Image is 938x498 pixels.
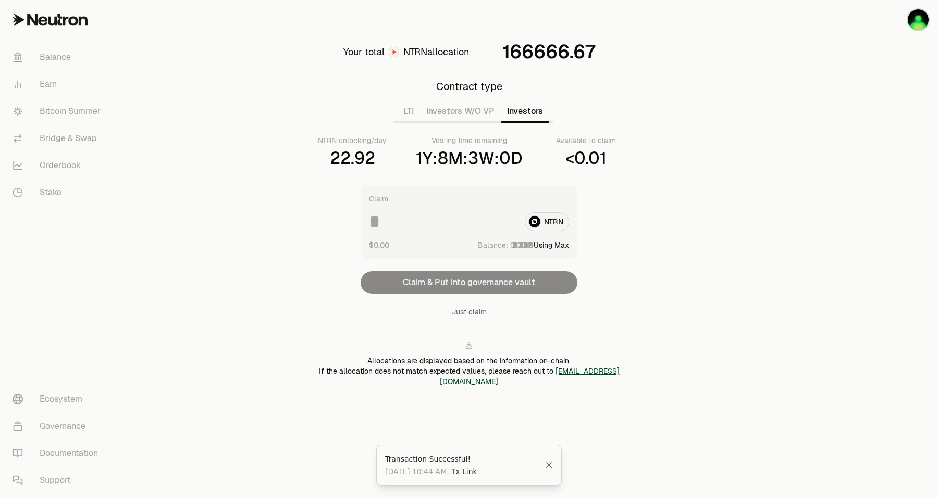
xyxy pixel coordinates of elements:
div: allocation [403,45,469,59]
a: Governance [4,413,113,440]
span: Balance: [478,240,508,250]
a: Orderbook [4,152,113,179]
div: Transaction Successful! [385,454,545,464]
span: NTRN [403,46,427,58]
div: Your total [343,45,385,59]
div: Allocations are displayed based on the information on-chain. [290,355,648,366]
div: If the allocation does not match expected values, please reach out to [290,366,648,387]
div: 22.92 [330,148,375,169]
a: Stake [4,179,113,206]
button: Investors W/O VP [420,101,501,122]
a: Support [4,467,113,494]
button: $0.00 [369,239,389,250]
img: Million Dollars [908,9,929,30]
button: Close [545,461,553,469]
div: Claim [369,194,388,204]
button: Using Max [534,240,569,250]
div: 1Y:8M:3W:0D [416,148,523,169]
button: Just claim [452,307,487,317]
img: Neutron Logo [389,47,399,57]
a: Bridge & Swap [4,125,113,152]
a: Tx Link [451,466,477,477]
div: Available to claim [556,135,616,146]
div: Vesting time remaining [431,135,507,146]
a: Ecosystem [4,386,113,413]
a: Bitcoin Summer [4,98,113,125]
div: 166666.67 [502,42,595,62]
button: LTI [397,101,420,122]
a: Documentation [4,440,113,467]
span: [DATE] 10:44 AM , [385,466,477,477]
a: Balance [4,44,113,71]
button: Investors [501,101,549,122]
a: Earn [4,71,113,98]
div: <0.01 [565,148,607,169]
div: Contract type [436,79,502,94]
div: NTRN unlocking/day [318,135,387,146]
